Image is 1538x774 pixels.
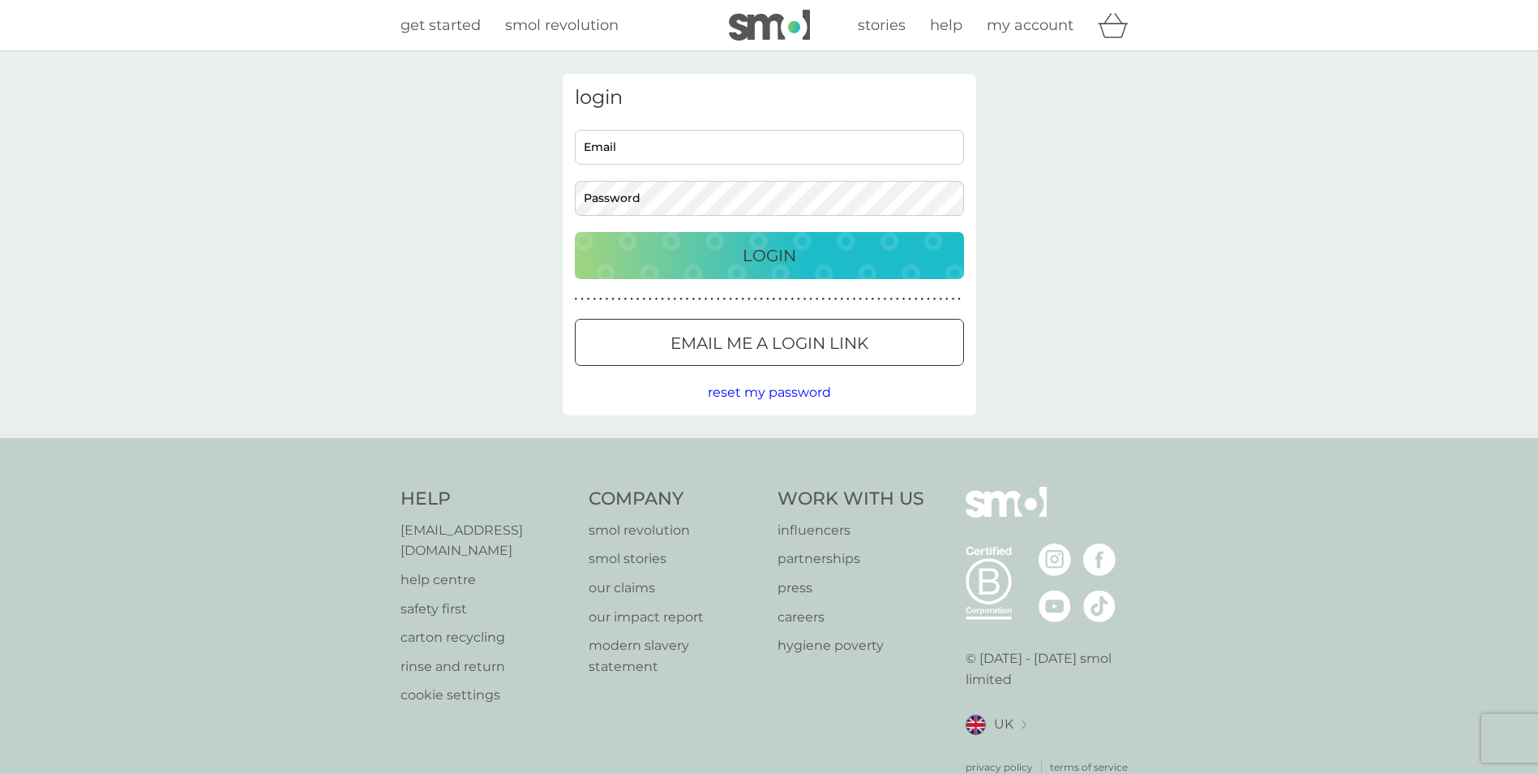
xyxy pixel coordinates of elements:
p: ● [735,295,739,303]
p: ● [884,295,887,303]
p: ● [816,295,819,303]
a: rinse and return [401,656,573,677]
p: ● [803,295,807,303]
h3: login [575,86,964,110]
a: stories [858,14,906,37]
p: ● [877,295,880,303]
button: reset my password [708,382,831,403]
p: careers [778,607,924,628]
a: carton recycling [401,627,573,648]
a: influencers [778,520,924,541]
a: smol revolution [505,14,619,37]
p: ● [896,295,899,303]
p: Login [743,243,796,269]
p: ● [698,295,701,303]
p: ● [872,295,875,303]
p: ● [958,295,961,303]
p: ● [593,295,596,303]
p: ● [624,295,628,303]
a: smol revolution [589,520,761,541]
a: get started [401,14,481,37]
p: ● [723,295,726,303]
p: ● [575,295,578,303]
p: ● [778,295,782,303]
p: ● [846,295,850,303]
p: ● [859,295,862,303]
img: visit the smol Tiktok page [1083,590,1116,622]
img: smol [966,487,1047,542]
h4: Company [589,487,761,512]
span: get started [401,16,481,34]
img: UK flag [966,715,986,735]
p: ● [705,295,708,303]
p: ● [741,295,744,303]
p: ● [618,295,621,303]
p: © [DATE] - [DATE] smol limited [966,648,1138,690]
p: hygiene poverty [778,635,924,656]
p: ● [667,295,670,303]
a: [EMAIL_ADDRESS][DOMAIN_NAME] [401,520,573,561]
p: ● [921,295,924,303]
a: safety first [401,599,573,620]
span: reset my password [708,385,831,400]
p: press [778,578,924,599]
p: ● [710,295,713,303]
img: visit the smol Youtube page [1039,590,1071,622]
p: ● [679,295,683,303]
span: my account [987,16,1073,34]
span: stories [858,16,906,34]
p: Email me a login link [670,330,868,356]
button: Email me a login link [575,319,964,366]
p: ● [642,295,645,303]
img: select a new location [1022,720,1026,729]
p: ● [952,295,955,303]
p: ● [760,295,763,303]
p: ● [828,295,831,303]
p: ● [902,295,906,303]
p: cookie settings [401,685,573,706]
a: our claims [589,578,761,599]
p: ● [661,295,664,303]
p: ● [766,295,769,303]
a: my account [987,14,1073,37]
p: ● [606,295,609,303]
p: ● [865,295,868,303]
a: smol stories [589,548,761,570]
a: modern slavery statement [589,635,761,677]
p: ● [729,295,732,303]
p: ● [790,295,794,303]
p: ● [809,295,812,303]
p: ● [797,295,800,303]
img: smol [729,10,810,41]
p: ● [754,295,757,303]
p: ● [674,295,677,303]
p: ● [908,295,911,303]
p: ● [611,295,615,303]
span: UK [994,714,1013,735]
p: ● [933,295,936,303]
p: ● [915,295,918,303]
p: ● [655,295,658,303]
p: ● [785,295,788,303]
p: ● [717,295,720,303]
h4: Help [401,487,573,512]
p: ● [580,295,584,303]
p: ● [939,295,942,303]
p: ● [636,295,640,303]
p: ● [840,295,843,303]
a: partnerships [778,548,924,570]
img: visit the smol Instagram page [1039,544,1071,576]
p: ● [773,295,776,303]
span: smol revolution [505,16,619,34]
a: help [930,14,962,37]
p: ● [630,295,633,303]
button: Login [575,232,964,279]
